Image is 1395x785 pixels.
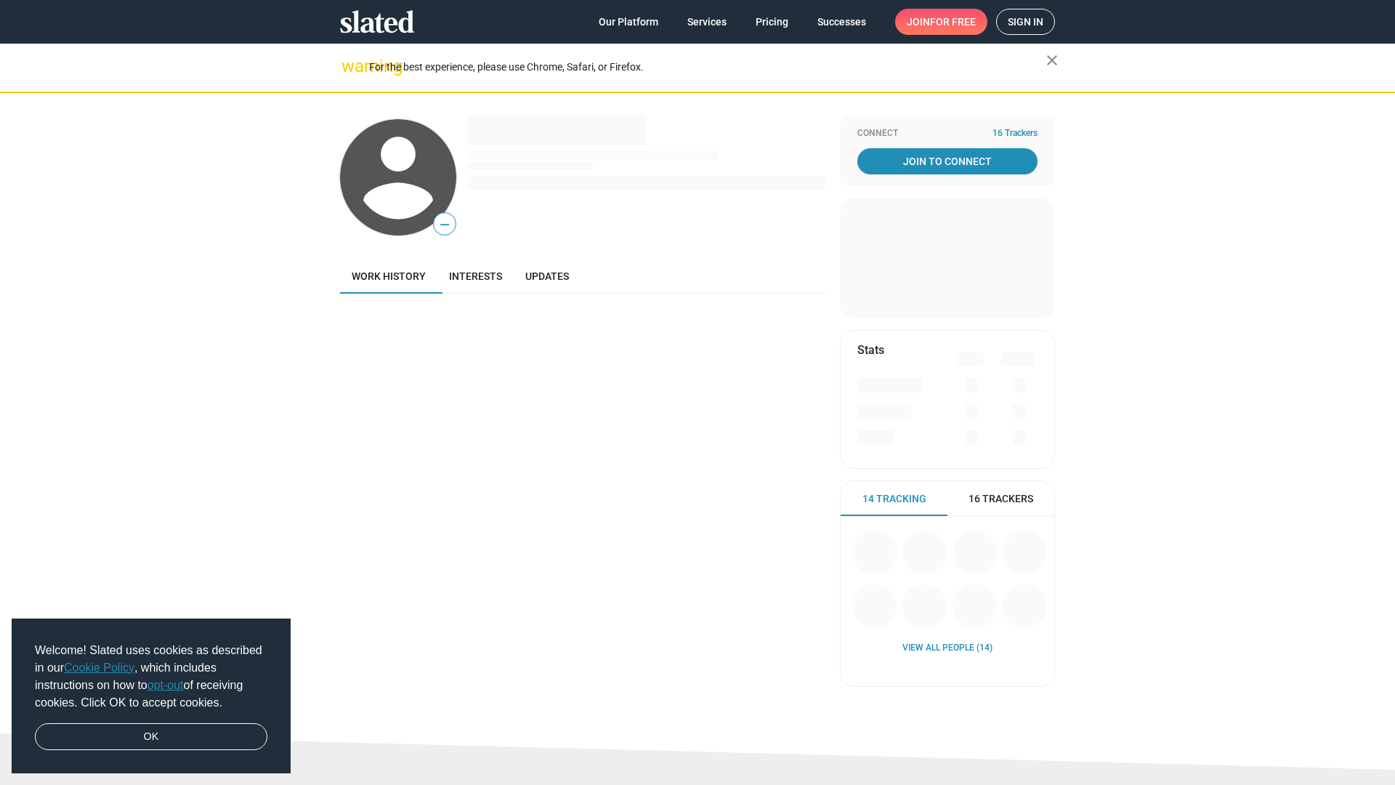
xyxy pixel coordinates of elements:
[930,9,976,35] span: for free
[992,128,1038,140] span: 16 Trackers
[969,492,1033,506] span: 16 Trackers
[514,259,581,294] a: Updates
[862,492,926,506] span: 14 Tracking
[1043,52,1061,69] mat-icon: close
[434,215,456,234] span: —
[857,128,1038,140] div: Connect
[352,270,426,282] span: Work history
[525,270,569,282] span: Updates
[437,259,514,294] a: Interests
[449,270,502,282] span: Interests
[857,342,884,358] mat-card-title: Stats
[756,9,788,35] span: Pricing
[369,57,1046,77] div: For the best experience, please use Chrome, Safari, or Firefox.
[996,9,1055,35] a: Sign in
[806,9,878,35] a: Successes
[817,9,866,35] span: Successes
[687,9,727,35] span: Services
[860,148,1035,174] span: Join To Connect
[64,661,134,674] a: Cookie Policy
[35,642,267,712] span: Welcome! Slated uses cookies as described in our , which includes instructions on how to of recei...
[12,619,291,774] div: cookieconsent
[1008,9,1043,34] span: Sign in
[147,679,184,691] a: opt-out
[907,9,976,35] span: Join
[744,9,800,35] a: Pricing
[902,643,992,654] a: View all People (14)
[35,723,267,751] a: dismiss cookie message
[857,148,1038,174] a: Join To Connect
[340,259,437,294] a: Work history
[676,9,738,35] a: Services
[895,9,987,35] a: Joinfor free
[341,57,359,75] mat-icon: warning
[599,9,658,35] span: Our Platform
[587,9,670,35] a: Our Platform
